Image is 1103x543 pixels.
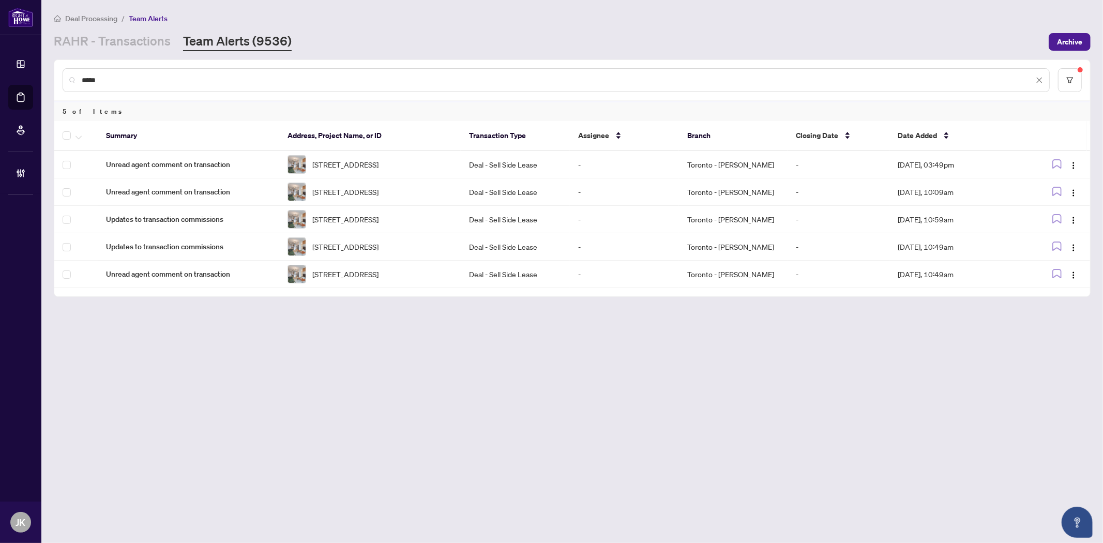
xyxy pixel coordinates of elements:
[788,178,890,206] td: -
[1066,77,1074,84] span: filter
[98,121,279,151] th: Summary
[889,261,1020,288] td: [DATE], 10:49am
[288,156,306,173] img: thumbnail-img
[288,238,306,255] img: thumbnail-img
[679,233,788,261] td: Toronto - [PERSON_NAME]
[288,210,306,228] img: thumbnail-img
[106,186,271,198] span: Unread agent comment on transaction
[788,151,890,178] td: -
[106,268,271,280] span: Unread agent comment on transaction
[279,121,461,151] th: Address, Project Name, or ID
[54,101,1090,121] div: 5 of Items
[1065,211,1082,228] button: Logo
[8,8,33,27] img: logo
[788,206,890,233] td: -
[679,206,788,233] td: Toronto - [PERSON_NAME]
[1057,34,1082,50] span: Archive
[106,241,271,252] span: Updates to transaction commissions
[788,233,890,261] td: -
[570,233,679,261] td: -
[288,183,306,201] img: thumbnail-img
[312,214,379,225] span: [STREET_ADDRESS]
[889,233,1020,261] td: [DATE], 10:49am
[889,121,1020,151] th: Date Added
[122,12,125,24] li: /
[106,214,271,225] span: Updates to transaction commissions
[1065,184,1082,200] button: Logo
[1069,216,1078,224] img: Logo
[288,265,306,283] img: thumbnail-img
[1065,238,1082,255] button: Logo
[1069,189,1078,197] img: Logo
[183,33,292,51] a: Team Alerts (9536)
[461,178,570,206] td: Deal - Sell Side Lease
[1049,33,1091,51] button: Archive
[889,178,1020,206] td: [DATE], 10:09am
[1069,161,1078,170] img: Logo
[889,151,1020,178] td: [DATE], 03:49pm
[312,186,379,198] span: [STREET_ADDRESS]
[461,233,570,261] td: Deal - Sell Side Lease
[898,130,937,141] span: Date Added
[1065,156,1082,173] button: Logo
[1062,507,1093,538] button: Open asap
[461,261,570,288] td: Deal - Sell Side Lease
[461,121,570,151] th: Transaction Type
[461,151,570,178] td: Deal - Sell Side Lease
[788,121,889,151] th: Closing Date
[1065,266,1082,282] button: Logo
[461,206,570,233] td: Deal - Sell Side Lease
[679,151,788,178] td: Toronto - [PERSON_NAME]
[1036,77,1043,84] span: close
[65,14,117,23] span: Deal Processing
[679,178,788,206] td: Toronto - [PERSON_NAME]
[889,206,1020,233] td: [DATE], 10:59am
[106,159,271,170] span: Unread agent comment on transaction
[1069,271,1078,279] img: Logo
[312,159,379,170] span: [STREET_ADDRESS]
[679,121,788,151] th: Branch
[54,15,61,22] span: home
[679,261,788,288] td: Toronto - [PERSON_NAME]
[570,206,679,233] td: -
[570,121,679,151] th: Assignee
[312,241,379,252] span: [STREET_ADDRESS]
[796,130,838,141] span: Closing Date
[570,151,679,178] td: -
[788,261,890,288] td: -
[578,130,609,141] span: Assignee
[570,261,679,288] td: -
[312,268,379,280] span: [STREET_ADDRESS]
[1069,244,1078,252] img: Logo
[54,33,171,51] a: RAHR - Transactions
[1058,68,1082,92] button: filter
[16,515,26,530] span: JK
[570,178,679,206] td: -
[129,14,168,23] span: Team Alerts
